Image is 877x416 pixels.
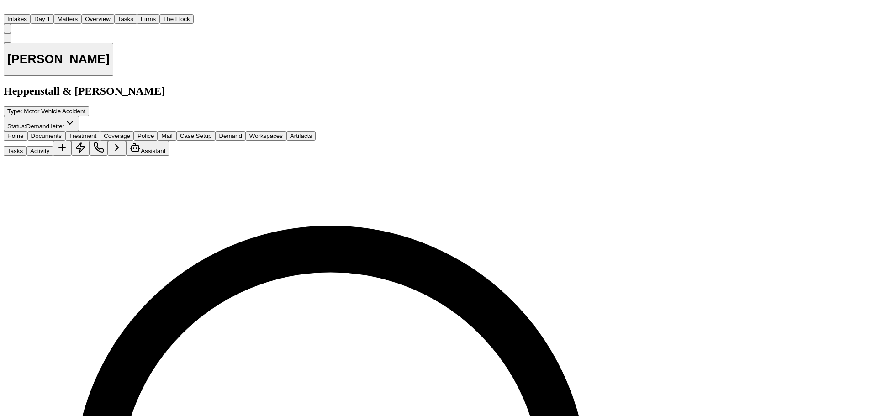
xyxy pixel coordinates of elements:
span: Workspaces [249,132,283,139]
button: Copy Matter ID [4,33,11,43]
h2: Heppenstall & [PERSON_NAME] [4,85,751,97]
button: Tasks [114,14,137,24]
button: Overview [81,14,114,24]
a: Day 1 [31,15,54,22]
button: Add Task [53,141,71,156]
span: Motor Vehicle Accident [24,108,85,115]
button: Firms [137,14,159,24]
span: Status: [7,123,26,130]
a: Home [4,6,15,14]
span: Assistant [141,147,165,154]
button: Make a Call [90,141,108,156]
a: The Flock [159,15,194,22]
button: The Flock [159,14,194,24]
button: Assistant [126,141,169,156]
button: Activity [26,146,53,156]
img: Finch Logo [4,4,15,12]
span: Case Setup [180,132,212,139]
button: Day 1 [31,14,54,24]
span: Coverage [104,132,130,139]
span: Home [7,132,24,139]
a: Tasks [114,15,137,22]
a: Matters [54,15,81,22]
a: Firms [137,15,159,22]
span: Demand [219,132,242,139]
a: Overview [81,15,114,22]
h1: [PERSON_NAME] [7,52,110,66]
button: Edit matter name [4,43,113,76]
span: Mail [161,132,172,139]
span: Documents [31,132,62,139]
button: Matters [54,14,81,24]
button: Intakes [4,14,31,24]
button: Tasks [4,146,26,156]
span: Artifacts [290,132,312,139]
span: Police [137,132,154,139]
button: Create Immediate Task [71,141,90,156]
button: Edit Type: Motor Vehicle Accident [4,106,89,116]
span: Treatment [69,132,96,139]
a: Intakes [4,15,31,22]
span: Demand letter [26,123,65,130]
span: Type : [7,108,22,115]
button: Change status from Demand letter [4,116,79,131]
